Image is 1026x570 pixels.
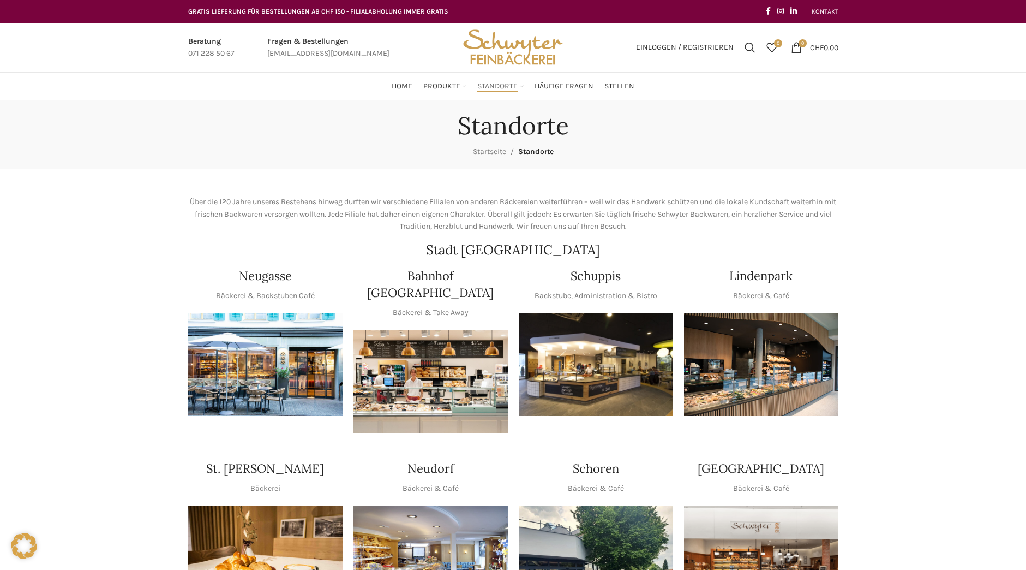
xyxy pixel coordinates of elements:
a: Häufige Fragen [535,75,593,97]
a: Produkte [423,75,466,97]
p: Bäckerei & Take Away [393,307,469,319]
h4: [GEOGRAPHIC_DATA] [698,460,824,477]
div: Meine Wunschliste [761,37,783,58]
a: Home [392,75,412,97]
a: KONTAKT [812,1,838,22]
p: Bäckerei & Backstuben Café [216,290,315,302]
a: 0 CHF0.00 [785,37,844,58]
p: Bäckerei & Café [403,483,459,495]
a: Site logo [459,42,566,51]
div: 1 / 1 [353,330,508,433]
span: Standorte [518,147,554,156]
h4: Bahnhof [GEOGRAPHIC_DATA] [353,268,508,301]
span: KONTAKT [812,8,838,15]
div: Secondary navigation [806,1,844,22]
h2: Stadt [GEOGRAPHIC_DATA] [188,244,838,257]
a: 0 [761,37,783,58]
a: Stellen [604,75,634,97]
h4: Lindenpark [729,268,793,284]
span: Stellen [604,81,634,92]
span: Home [392,81,412,92]
h4: St. [PERSON_NAME] [206,460,324,477]
h4: Neugasse [239,268,292,284]
p: Bäckerei & Café [733,290,789,302]
div: 1 / 1 [188,313,343,417]
span: Produkte [423,81,460,92]
a: Instagram social link [774,4,787,19]
img: 017-e1571925257345 [684,313,838,417]
img: Bäckerei Schwyter [459,23,566,72]
img: 150130-Schwyter-013 [519,313,673,417]
p: Bäckerei & Café [568,483,624,495]
span: CHF [810,43,824,52]
a: Linkedin social link [787,4,800,19]
span: 0 [774,39,782,48]
div: Main navigation [183,75,844,97]
a: Facebook social link [763,4,774,19]
a: Standorte [477,75,524,97]
bdi: 0.00 [810,43,838,52]
p: Bäckerei [250,483,280,495]
h1: Standorte [458,111,569,140]
span: 0 [799,39,807,48]
p: Über die 120 Jahre unseres Bestehens hinweg durften wir verschiedene Filialen von anderen Bäckere... [188,196,838,233]
h4: Neudorf [407,460,454,477]
a: Startseite [473,147,506,156]
div: 1 / 1 [684,313,838,417]
p: Backstube, Administration & Bistro [535,290,657,302]
a: Infobox link [188,35,235,60]
img: Bahnhof St. Gallen [353,330,508,433]
a: Suchen [739,37,761,58]
div: 1 / 1 [519,313,673,417]
a: Infobox link [267,35,389,60]
h4: Schoren [573,460,619,477]
span: GRATIS LIEFERUNG FÜR BESTELLUNGEN AB CHF 150 - FILIALABHOLUNG IMMER GRATIS [188,8,448,15]
span: Einloggen / Registrieren [636,44,734,51]
span: Standorte [477,81,518,92]
span: Häufige Fragen [535,81,593,92]
img: Neugasse [188,313,343,417]
h4: Schuppis [571,268,621,284]
p: Bäckerei & Café [733,483,789,495]
a: Einloggen / Registrieren [631,37,739,58]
